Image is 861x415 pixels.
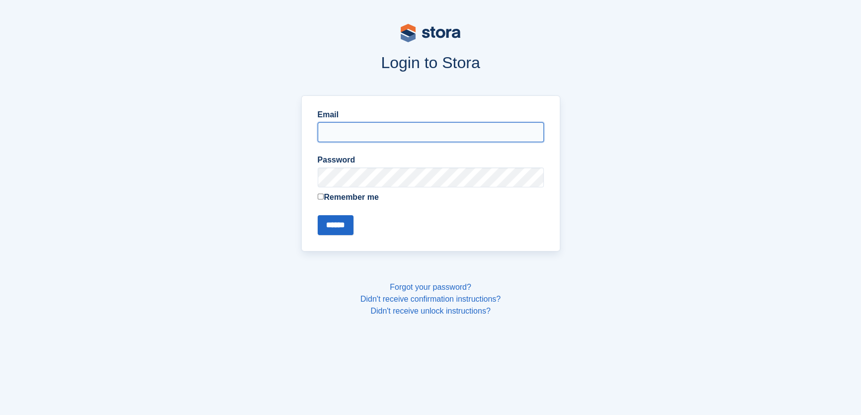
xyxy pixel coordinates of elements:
[318,109,544,121] label: Email
[318,154,544,166] label: Password
[360,295,501,303] a: Didn't receive confirmation instructions?
[111,54,750,72] h1: Login to Stora
[318,191,544,203] label: Remember me
[370,307,490,315] a: Didn't receive unlock instructions?
[390,283,471,291] a: Forgot your password?
[318,193,324,200] input: Remember me
[401,24,460,42] img: stora-logo-53a41332b3708ae10de48c4981b4e9114cc0af31d8433b30ea865607fb682f29.svg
